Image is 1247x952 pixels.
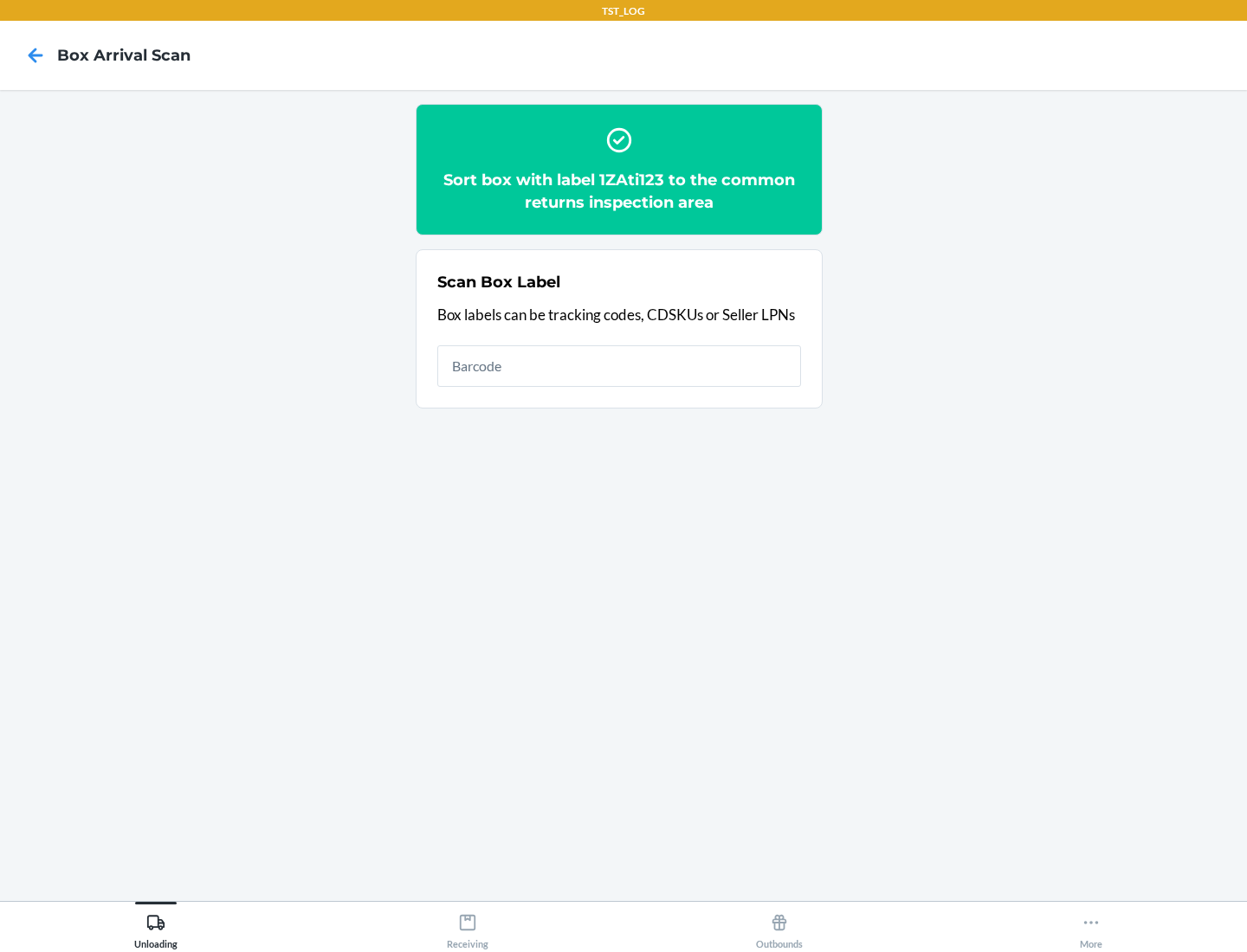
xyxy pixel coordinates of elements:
div: Receiving [447,906,488,949]
h2: Sort box with label 1ZAti123 to the common returns inspection area [437,169,801,214]
h4: Box Arrival Scan [57,44,191,67]
button: More [935,902,1247,949]
div: More [1080,906,1102,949]
div: Unloading [134,906,178,949]
p: Box labels can be tracking codes, CDSKUs or Seller LPNs [437,304,801,326]
div: Outbounds [756,906,803,949]
button: Outbounds [623,902,935,949]
button: Receiving [312,902,623,949]
p: TST_LOG [602,3,645,19]
h2: Scan Box Label [437,271,560,293]
input: Barcode [437,345,801,387]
